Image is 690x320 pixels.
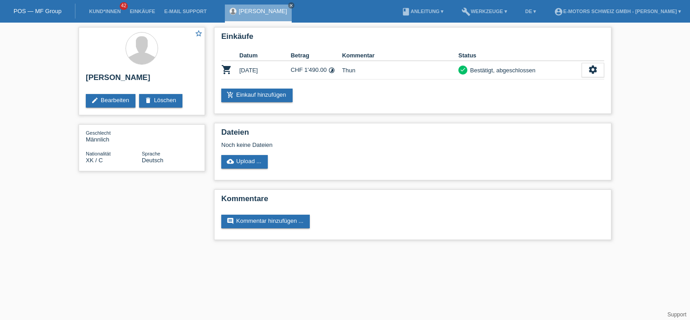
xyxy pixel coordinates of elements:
[221,128,604,141] h2: Dateien
[221,215,310,228] a: commentKommentar hinzufügen ...
[239,8,287,14] a: [PERSON_NAME]
[139,94,182,108] a: deleteLöschen
[86,130,111,136] span: Geschlecht
[239,50,291,61] th: Datum
[86,157,103,164] span: Kosovo / C / 10.07.2005
[291,50,342,61] th: Betrag
[550,9,685,14] a: account_circleE-Motors Schweiz GmbH - [PERSON_NAME] ▾
[342,50,458,61] th: Kommentar
[221,32,604,46] h2: Einkäufe
[91,97,98,104] i: edit
[342,61,458,80] td: Thun
[86,151,111,156] span: Nationalität
[328,67,335,74] i: Fixe Raten (12 Raten)
[14,8,61,14] a: POS — MF Group
[397,9,448,14] a: bookAnleitung ▾
[221,155,268,169] a: cloud_uploadUpload ...
[86,94,135,108] a: editBearbeiten
[84,9,125,14] a: Kund*innen
[554,7,563,16] i: account_circle
[221,64,232,75] i: POSP00026001
[120,2,128,10] span: 42
[221,141,497,148] div: Noch keine Dateien
[239,61,291,80] td: [DATE]
[125,9,159,14] a: Einkäufe
[160,9,211,14] a: E-Mail Support
[145,97,152,104] i: delete
[142,157,163,164] span: Deutsch
[86,73,198,87] h2: [PERSON_NAME]
[221,89,293,102] a: add_shopping_cartEinkauf hinzufügen
[227,158,234,165] i: cloud_upload
[227,217,234,225] i: comment
[291,61,342,80] td: CHF 1'490.00
[221,194,604,208] h2: Kommentare
[521,9,541,14] a: DE ▾
[195,29,203,38] i: star_border
[289,3,294,8] i: close
[467,66,536,75] div: Bestätigt, abgeschlossen
[288,2,294,9] a: close
[457,9,512,14] a: buildWerkzeuge ▾
[460,66,466,73] i: check
[458,50,582,61] th: Status
[588,65,598,75] i: settings
[227,91,234,99] i: add_shopping_cart
[462,7,471,16] i: build
[667,311,686,318] a: Support
[86,129,142,143] div: Männlich
[401,7,410,16] i: book
[142,151,160,156] span: Sprache
[195,29,203,39] a: star_border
